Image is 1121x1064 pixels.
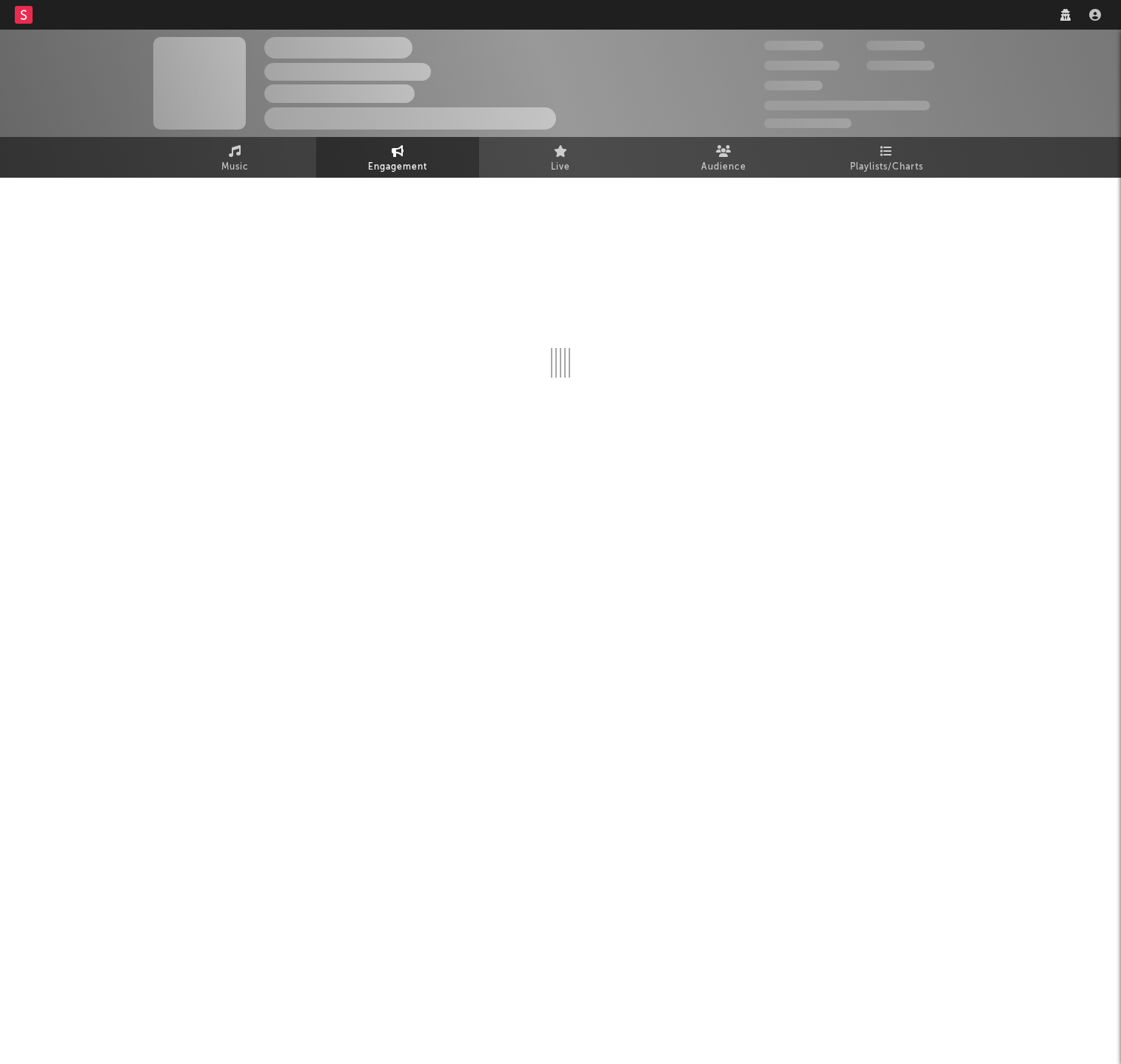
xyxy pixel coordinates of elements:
[551,158,570,176] span: Live
[764,41,823,50] span: 300,000
[764,81,823,90] span: 100,000
[805,137,968,178] a: Playlists/Charts
[850,158,923,176] span: Playlists/Charts
[479,137,642,178] a: Live
[764,61,840,70] span: 50,000,000
[316,137,479,178] a: Engagement
[153,137,316,178] a: Music
[764,118,851,128] span: Jump Score: 85.0
[866,61,934,70] span: 1,000,000
[866,41,925,50] span: 100,000
[764,101,930,110] span: 50,000,000 Monthly Listeners
[642,137,805,178] a: Audience
[701,158,746,176] span: Audience
[221,158,249,176] span: Music
[368,158,427,176] span: Engagement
